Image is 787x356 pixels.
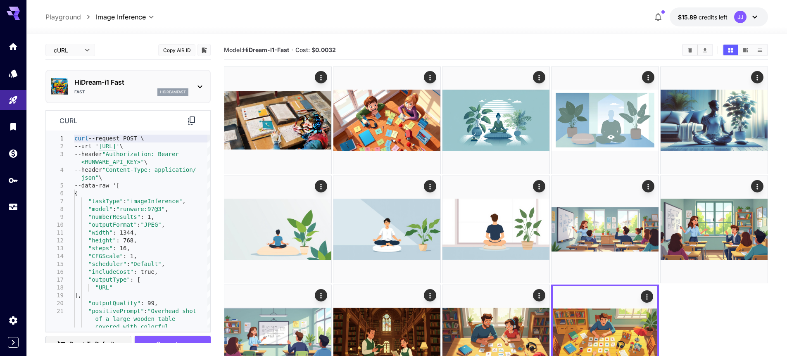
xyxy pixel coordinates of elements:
[46,166,64,174] div: 4
[102,151,178,157] span: "Authorization: Bearer
[200,45,208,55] button: Add to library
[682,44,713,56] div: Clear AllDownload All
[162,261,165,267] span: ,
[683,45,697,55] button: Clear All
[46,260,64,268] div: 15
[74,190,78,197] span: {
[641,290,653,303] div: Actions
[74,89,85,95] p: Fast
[46,252,64,260] div: 14
[133,268,158,275] span: : true,
[95,284,113,291] span: "URL"
[88,261,127,267] span: "scheduler"
[46,276,64,284] div: 17
[8,95,18,105] div: Playground
[59,116,77,126] p: curl
[315,180,327,192] div: Actions
[46,213,64,221] div: 9
[46,237,64,244] div: 12
[8,148,18,159] div: Wallet
[135,336,211,353] button: Generate
[46,142,64,150] div: 2
[315,289,327,301] div: Actions
[74,143,99,150] span: --url '
[74,77,188,87] p: HiDream-i1 Fast
[88,245,113,252] span: "steps"
[165,206,168,212] span: ,
[116,237,137,244] span: : 768,
[116,143,119,150] span: '
[123,253,137,259] span: : 1,
[45,12,81,22] a: Playground
[642,180,654,192] div: Actions
[113,206,116,212] span: :
[678,13,728,21] div: $15.8943
[661,176,768,283] img: 9k=
[88,229,113,236] span: "width"
[95,316,176,322] span: of a large wooden table
[8,121,18,132] div: Library
[533,180,545,192] div: Actions
[88,276,130,283] span: "outputType"
[88,237,116,244] span: "height"
[156,339,181,349] span: Generate
[74,166,102,173] span: --header
[88,268,134,275] span: "includeCost"
[140,221,162,228] span: "JPEG"
[8,315,18,325] div: Settings
[74,151,102,157] span: --header
[130,261,162,267] span: "Default"
[552,176,659,283] img: 9k=
[8,337,19,348] button: Expand sidebar
[113,245,130,252] span: : 16,
[147,308,196,314] span: "Overhead shot
[81,159,144,165] span: <RUNWARE_API_KEY>"
[552,67,659,174] img: Z
[661,67,768,174] img: Z
[698,45,712,55] button: Download All
[99,143,116,150] span: [URL]
[333,176,440,283] img: Z
[88,253,123,259] span: "CFGScale"
[126,198,182,204] span: "imageInference"
[116,206,165,212] span: "runware:97@3"
[46,205,64,213] div: 8
[751,71,763,83] div: Actions
[46,284,64,292] div: 18
[140,300,158,306] span: : 99,
[46,182,64,190] div: 5
[140,214,155,220] span: : 1,
[8,41,18,52] div: Home
[144,308,147,314] span: :
[315,71,327,83] div: Actions
[751,180,763,192] div: Actions
[96,12,146,22] span: Image Inference
[46,292,64,299] div: 19
[162,221,165,228] span: ,
[51,74,205,99] div: HiDream-i1 FastFasthidreamfast
[753,45,767,55] button: Show media in list view
[46,221,64,229] div: 10
[88,214,140,220] span: "numberResults"
[533,71,545,83] div: Actions
[46,299,64,307] div: 20
[699,14,728,21] span: credits left
[81,174,99,181] span: json"
[642,71,654,83] div: Actions
[54,46,79,55] span: cURL
[88,300,140,306] span: "outputQuality"
[224,176,331,283] img: 2Q==
[424,71,436,83] div: Actions
[95,323,169,330] span: covered with colorful
[46,268,64,276] div: 16
[243,46,289,53] b: HiDream-I1-Fast
[315,46,336,53] b: 0.0032
[46,244,64,252] div: 13
[74,182,120,189] span: --data-raw '[
[442,176,549,283] img: 2Q==
[678,14,699,21] span: $15.89
[723,45,738,55] button: Show media in grid view
[46,135,64,142] div: 1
